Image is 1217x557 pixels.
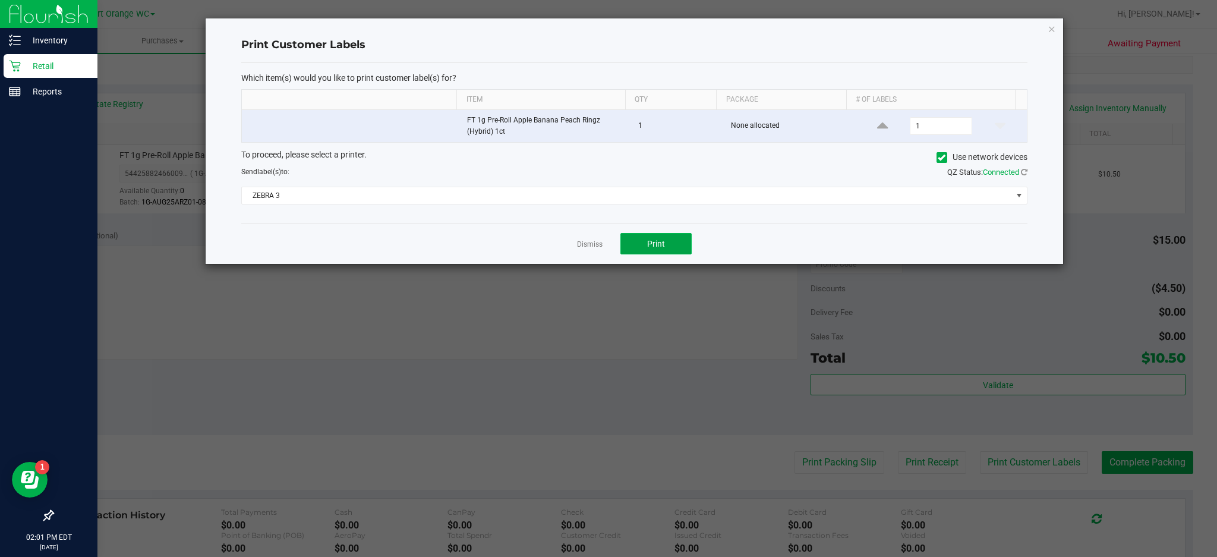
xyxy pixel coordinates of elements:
p: [DATE] [5,543,92,552]
span: Connected [983,168,1019,177]
p: Inventory [21,33,92,48]
label: Use network devices [937,151,1027,163]
th: Package [716,90,846,110]
iframe: Resource center [12,462,48,498]
span: Send to: [241,168,289,176]
p: Retail [21,59,92,73]
span: label(s) [257,168,281,176]
button: Print [620,233,692,254]
th: Item [456,90,625,110]
span: QZ Status: [947,168,1027,177]
h4: Print Customer Labels [241,37,1027,53]
td: 1 [631,110,724,142]
inline-svg: Retail [9,60,21,72]
th: Qty [625,90,717,110]
inline-svg: Inventory [9,34,21,46]
iframe: Resource center unread badge [35,460,49,474]
span: ZEBRA 3 [242,187,1011,204]
div: To proceed, please select a printer. [232,149,1036,166]
p: 02:01 PM EDT [5,532,92,543]
a: Dismiss [577,240,603,250]
p: Which item(s) would you like to print customer label(s) for? [241,73,1027,83]
td: FT 1g Pre-Roll Apple Banana Peach Ringz (Hybrid) 1ct [460,110,631,142]
td: None allocated [724,110,856,142]
span: Print [647,239,665,248]
p: Reports [21,84,92,99]
inline-svg: Reports [9,86,21,97]
th: # of labels [846,90,1015,110]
